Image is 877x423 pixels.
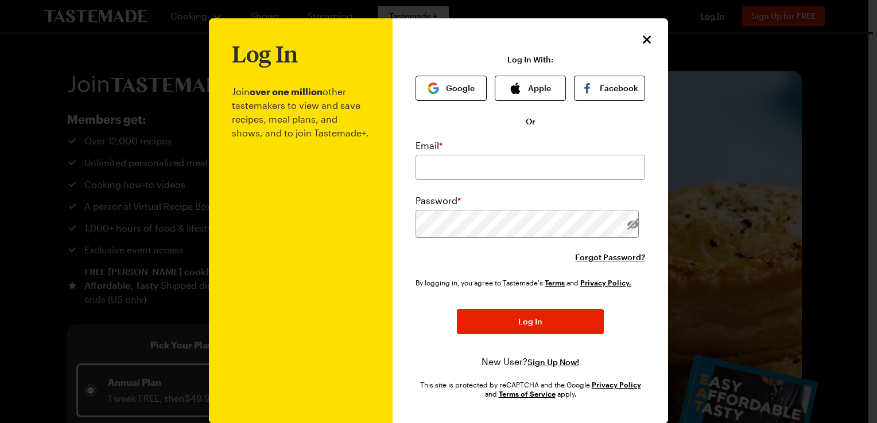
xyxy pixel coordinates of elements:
[416,76,487,101] button: Google
[545,277,565,287] a: Tastemade Terms of Service
[526,116,535,127] span: Or
[580,277,631,287] a: Tastemade Privacy Policy
[232,41,298,66] h1: Log In
[527,357,579,368] button: Sign Up Now!
[416,139,443,152] label: Email
[499,389,556,398] a: Google Terms of Service
[574,76,645,101] button: Facebook
[416,277,636,288] div: By logging in, you agree to Tastemade's and
[592,379,641,389] a: Google Privacy Policy
[482,356,527,367] span: New User?
[507,55,553,64] p: Log In With:
[495,76,566,101] button: Apple
[416,194,461,207] label: Password
[575,252,645,263] button: Forgot Password?
[250,86,323,97] b: over one million
[416,380,645,398] div: This site is protected by reCAPTCHA and the Google and apply.
[457,309,604,334] button: Log In
[518,316,542,327] span: Log In
[639,32,654,47] button: Close
[232,66,370,391] p: Join other tastemakers to view and save recipes, meal plans, and shows, and to join Tastemade+.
